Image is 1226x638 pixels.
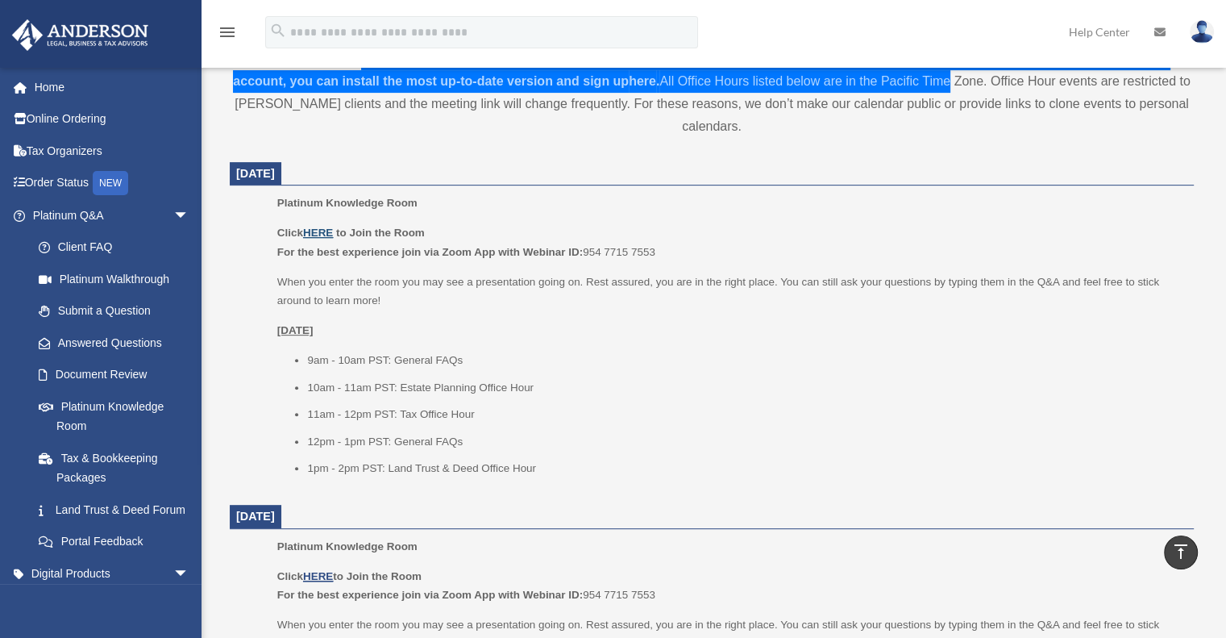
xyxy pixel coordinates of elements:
[307,351,1182,370] li: 9am - 10am PST: General FAQs
[218,23,237,42] i: menu
[307,405,1182,424] li: 11am - 12pm PST: Tax Office Hour
[336,227,425,239] b: to Join the Room
[23,390,206,442] a: Platinum Knowledge Room
[307,432,1182,452] li: 12pm - 1pm PST: General FAQs
[11,167,214,200] a: Order StatusNEW
[230,48,1194,138] div: All Office Hours listed below are in the Pacific Time Zone. Office Hour events are restricted to ...
[307,378,1182,398] li: 10am - 11am PST: Estate Planning Office Hour
[23,327,214,359] a: Answered Questions
[173,557,206,590] span: arrow_drop_down
[233,52,1166,88] strong: *This room is being hosted on Zoom. You will be required to log in to your personal Zoom account ...
[277,227,336,239] b: Click
[23,295,214,327] a: Submit a Question
[236,510,275,523] span: [DATE]
[236,167,275,180] span: [DATE]
[277,324,314,336] u: [DATE]
[277,567,1182,605] p: 954 7715 7553
[656,74,659,88] strong: .
[277,223,1182,261] p: 954 7715 7553
[303,227,333,239] a: HERE
[277,589,583,601] b: For the best experience join via Zoom App with Webinar ID:
[629,74,656,88] a: here
[23,263,214,295] a: Platinum Walkthrough
[11,71,214,103] a: Home
[277,540,418,553] span: Platinum Knowledge Room
[23,442,214,494] a: Tax & Bookkeeping Packages
[173,199,206,232] span: arrow_drop_down
[1164,536,1198,569] a: vertical_align_top
[218,28,237,42] a: menu
[93,171,128,195] div: NEW
[269,22,287,40] i: search
[11,557,214,590] a: Digital Productsarrow_drop_down
[23,231,214,264] a: Client FAQ
[303,570,333,582] a: HERE
[277,273,1182,311] p: When you enter the room you may see a presentation going on. Rest assured, you are in the right p...
[11,103,214,136] a: Online Ordering
[277,197,418,209] span: Platinum Knowledge Room
[277,570,422,582] b: Click to Join the Room
[23,359,214,391] a: Document Review
[23,494,214,526] a: Land Trust & Deed Forum
[11,135,214,167] a: Tax Organizers
[23,526,214,558] a: Portal Feedback
[7,19,153,51] img: Anderson Advisors Platinum Portal
[11,199,214,231] a: Platinum Q&Aarrow_drop_down
[1190,20,1214,44] img: User Pic
[277,246,583,258] b: For the best experience join via Zoom App with Webinar ID:
[307,459,1182,478] li: 1pm - 2pm PST: Land Trust & Deed Office Hour
[1171,542,1191,561] i: vertical_align_top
